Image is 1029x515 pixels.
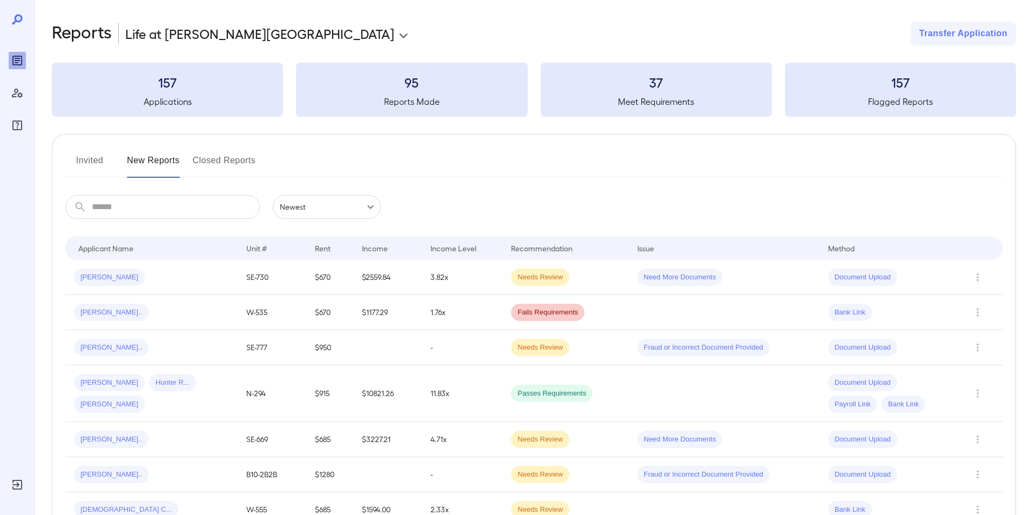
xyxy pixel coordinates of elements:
[149,378,196,388] span: Hunter R...
[969,304,986,321] button: Row Actions
[637,434,723,445] span: Need More Documents
[52,73,283,91] h3: 157
[353,295,422,330] td: $1177.29
[9,117,26,134] div: FAQ
[296,95,527,108] h5: Reports Made
[511,272,569,283] span: Needs Review
[828,307,872,318] span: Bank Link
[296,73,527,91] h3: 95
[637,242,655,255] div: Issue
[422,295,502,330] td: 1.76x
[74,343,149,353] span: [PERSON_NAME]..
[422,457,502,492] td: -
[969,431,986,448] button: Row Actions
[969,339,986,356] button: Row Actions
[74,470,149,480] span: [PERSON_NAME]..
[74,378,145,388] span: [PERSON_NAME]
[9,52,26,69] div: Reports
[238,295,306,330] td: W-535
[422,330,502,365] td: -
[306,295,353,330] td: $670
[306,330,353,365] td: $950
[828,242,855,255] div: Method
[306,260,353,295] td: $670
[785,95,1016,108] h5: Flagged Reports
[193,152,256,178] button: Closed Reports
[74,272,145,283] span: [PERSON_NAME]
[74,505,178,515] span: [DEMOGRAPHIC_DATA] C...
[238,260,306,295] td: SE-730
[541,73,772,91] h3: 37
[828,505,872,515] span: Bank Link
[969,466,986,483] button: Row Actions
[315,242,332,255] div: Rent
[74,399,145,410] span: [PERSON_NAME]
[969,269,986,286] button: Row Actions
[74,307,149,318] span: [PERSON_NAME]..
[511,307,584,318] span: Fails Requirements
[306,365,353,422] td: $915
[637,272,723,283] span: Need More Documents
[353,260,422,295] td: $2559.84
[828,399,877,410] span: Payroll Link
[511,343,569,353] span: Needs Review
[828,470,897,480] span: Document Upload
[828,343,897,353] span: Document Upload
[127,152,180,178] button: New Reports
[511,505,569,515] span: Needs Review
[511,434,569,445] span: Needs Review
[511,470,569,480] span: Needs Review
[306,422,353,457] td: $685
[65,152,114,178] button: Invited
[785,73,1016,91] h3: 157
[125,25,394,42] p: Life at [PERSON_NAME][GEOGRAPHIC_DATA]
[74,434,149,445] span: [PERSON_NAME]..
[246,242,267,255] div: Unit #
[431,242,476,255] div: Income Level
[238,330,306,365] td: SE-777
[637,470,770,480] span: Fraud or Incorrect Document Provided
[353,365,422,422] td: $10821.26
[637,343,770,353] span: Fraud or Incorrect Document Provided
[273,195,381,219] div: Newest
[422,422,502,457] td: 4.71x
[52,95,283,108] h5: Applications
[422,260,502,295] td: 3.82x
[78,242,133,255] div: Applicant Name
[422,365,502,422] td: 11.83x
[306,457,353,492] td: $1280
[969,385,986,402] button: Row Actions
[828,378,897,388] span: Document Upload
[511,389,593,399] span: Passes Requirements
[238,457,306,492] td: B10-2B2B
[9,476,26,493] div: Log Out
[52,22,112,45] h2: Reports
[541,95,772,108] h5: Meet Requirements
[882,399,925,410] span: Bank Link
[238,365,306,422] td: N-294
[9,84,26,102] div: Manage Users
[911,22,1016,45] button: Transfer Application
[828,272,897,283] span: Document Upload
[511,242,573,255] div: Recommendation
[238,422,306,457] td: SE-669
[362,242,388,255] div: Income
[52,63,1016,117] summary: 157Applications95Reports Made37Meet Requirements157Flagged Reports
[828,434,897,445] span: Document Upload
[353,422,422,457] td: $3227.21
